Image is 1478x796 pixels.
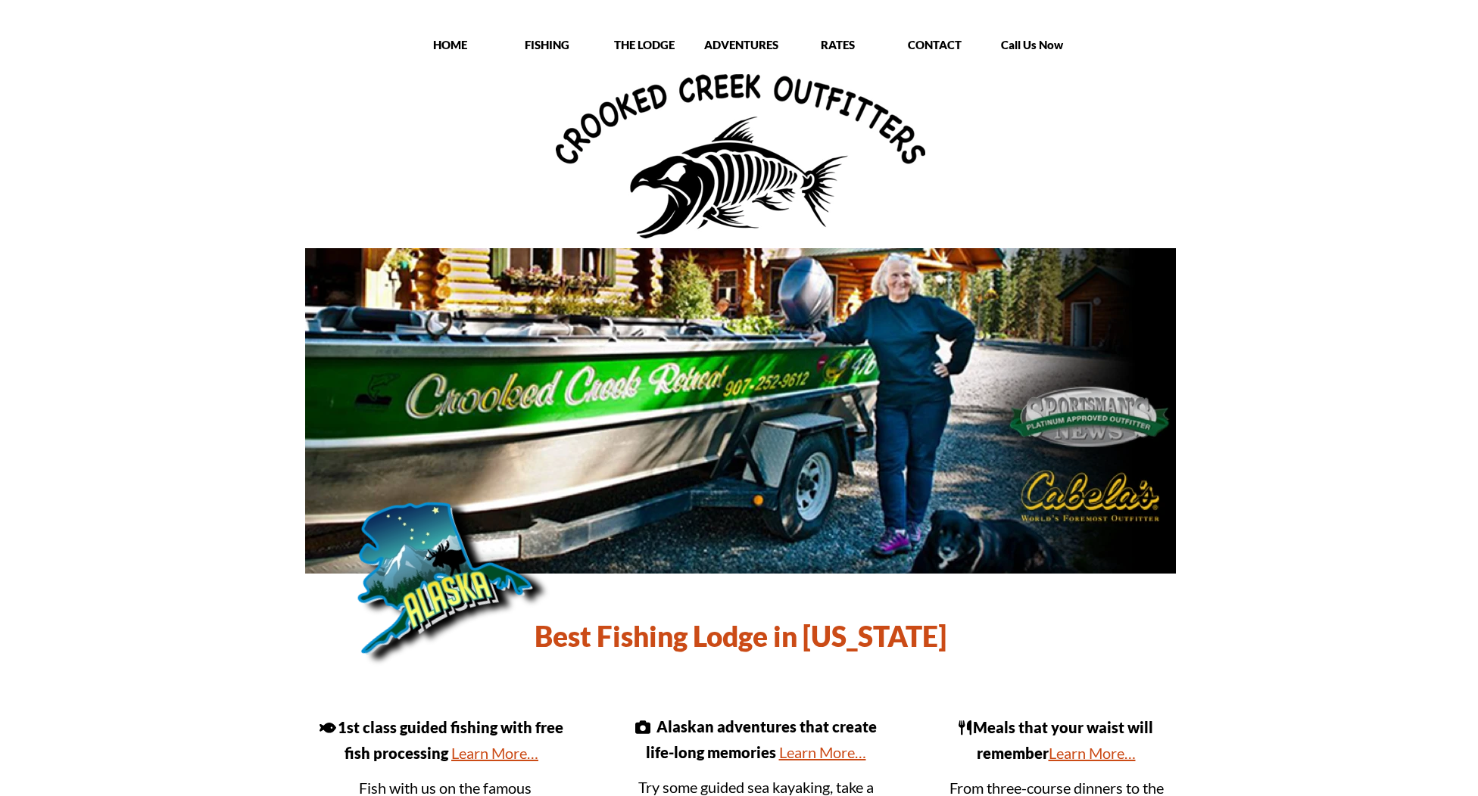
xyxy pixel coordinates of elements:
[451,744,538,762] a: Learn More…
[556,74,925,238] img: Crooked Creek Outfitters Logo - Alaska All-Inclusive fishing
[1049,744,1136,762] a: Learn More…
[790,37,885,52] p: RATES
[973,718,1153,762] span: Meals that your waist will remember
[403,37,497,52] p: HOME
[304,247,1177,574] img: Crooked Creek boat in front of lodge.
[984,37,1079,52] p: Call Us Now
[597,37,691,52] p: THE LODGE
[500,37,594,52] p: FISHING
[338,718,563,762] span: 1st class guided fishing with free fish processing
[513,617,968,655] h1: Best Fishing Lodge in [US_STATE]
[779,743,866,761] a: Learn More…
[887,37,982,52] p: CONTACT
[300,459,540,668] img: State of Alaska outline
[646,717,877,761] span: Alaskan adventures that create life-long memories
[694,37,788,52] p: ADVENTURES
